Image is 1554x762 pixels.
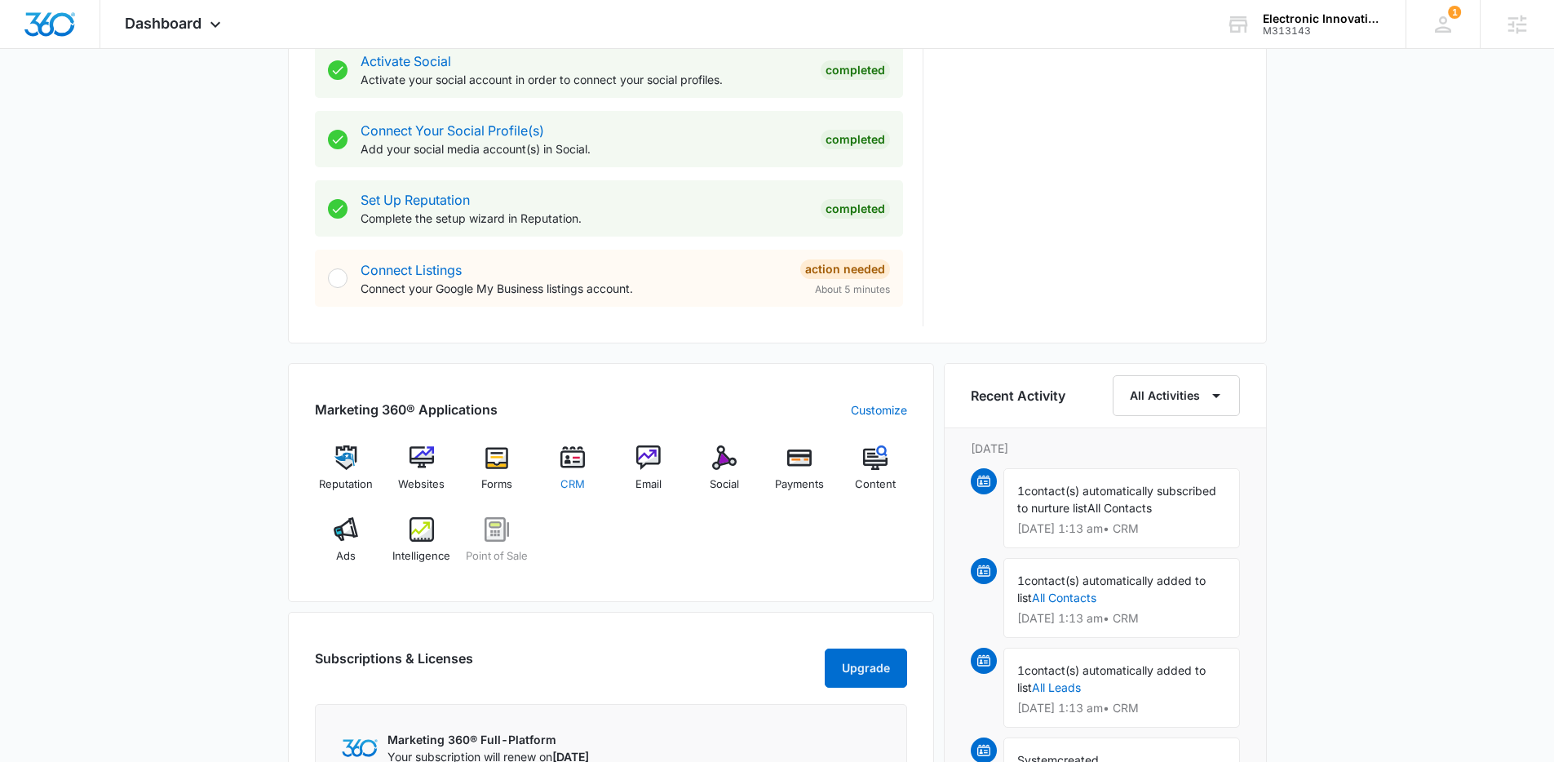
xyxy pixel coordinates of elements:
[392,548,450,565] span: Intelligence
[315,400,498,419] h2: Marketing 360® Applications
[466,445,529,504] a: Forms
[361,280,787,297] p: Connect your Google My Business listings account.
[361,71,808,88] p: Activate your social account in order to connect your social profiles.
[361,210,808,227] p: Complete the setup wizard in Reputation.
[481,476,512,493] span: Forms
[1448,6,1461,19] div: notifications count
[635,476,662,493] span: Email
[1017,484,1216,515] span: contact(s) automatically subscribed to nurture list
[361,192,470,208] a: Set Up Reputation
[1087,501,1152,515] span: All Contacts
[1032,680,1081,694] a: All Leads
[560,476,585,493] span: CRM
[390,517,453,576] a: Intelligence
[1263,12,1382,25] div: account name
[821,60,890,80] div: Completed
[1017,574,1206,605] span: contact(s) automatically added to list
[618,445,680,504] a: Email
[1017,663,1025,677] span: 1
[398,476,445,493] span: Websites
[1017,613,1226,624] p: [DATE] 1:13 am • CRM
[466,517,529,576] a: Point of Sale
[390,445,453,504] a: Websites
[315,517,378,576] a: Ads
[1032,591,1096,605] a: All Contacts
[361,122,544,139] a: Connect Your Social Profile(s)
[1017,702,1226,714] p: [DATE] 1:13 am • CRM
[971,386,1065,405] h6: Recent Activity
[815,282,890,297] span: About 5 minutes
[775,476,824,493] span: Payments
[342,739,378,756] img: Marketing 360 Logo
[1017,484,1025,498] span: 1
[855,476,896,493] span: Content
[361,262,462,278] a: Connect Listings
[1448,6,1461,19] span: 1
[361,140,808,157] p: Add your social media account(s) in Social.
[336,548,356,565] span: Ads
[768,445,831,504] a: Payments
[1017,663,1206,694] span: contact(s) automatically added to list
[844,445,907,504] a: Content
[466,548,528,565] span: Point of Sale
[710,476,739,493] span: Social
[125,15,201,32] span: Dashboard
[315,445,378,504] a: Reputation
[971,440,1240,457] p: [DATE]
[800,259,890,279] div: Action Needed
[1017,574,1025,587] span: 1
[1017,523,1226,534] p: [DATE] 1:13 am • CRM
[1113,375,1240,416] button: All Activities
[1263,25,1382,37] div: account id
[851,401,907,419] a: Customize
[361,53,451,69] a: Activate Social
[821,199,890,219] div: Completed
[693,445,755,504] a: Social
[825,649,907,688] button: Upgrade
[542,445,604,504] a: CRM
[387,731,589,748] p: Marketing 360® Full-Platform
[319,476,373,493] span: Reputation
[315,649,473,681] h2: Subscriptions & Licenses
[821,130,890,149] div: Completed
